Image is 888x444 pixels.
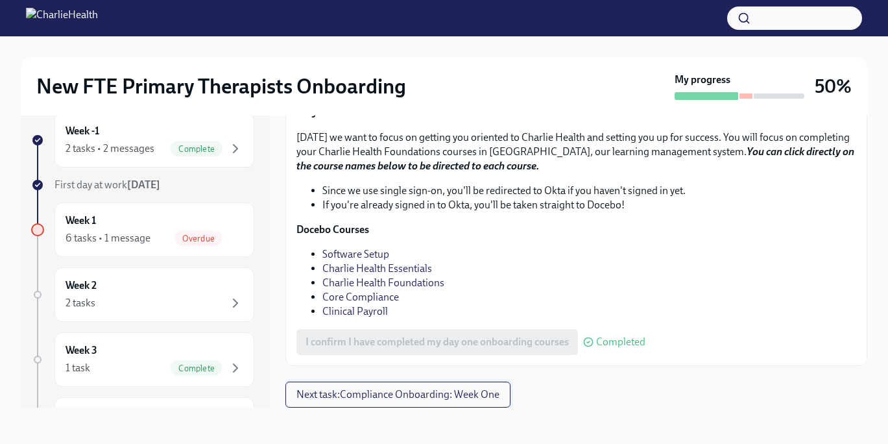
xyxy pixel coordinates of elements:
strong: My progress [675,73,730,87]
li: Since we use single sign-on, you'll be redirected to Okta if you haven't signed in yet. [322,184,856,198]
h6: Week 1 [66,214,96,228]
a: Clinical Payroll [322,305,388,317]
img: CharlieHealth [26,8,98,29]
a: Core Compliance [322,291,399,303]
h3: 50% [815,75,852,98]
span: Next task : Compliance Onboarding: Week One [296,388,499,401]
strong: [DATE] [127,179,160,191]
button: Next task:Compliance Onboarding: Week One [285,382,510,408]
span: Overdue [174,234,222,243]
span: Completed [596,337,645,347]
strong: Docebo Courses [296,223,369,236]
a: Week 31 taskComplete [31,332,254,387]
a: Charlie Health Foundations [322,277,444,289]
h2: New FTE Primary Therapists Onboarding [36,73,406,99]
li: If you're already signed in to Okta, you'll be taken straight to Docebo! [322,198,856,212]
p: [DATE] we want to focus on getting you oriented to Charlie Health and setting you up for success.... [296,130,856,173]
h6: Week -1 [66,124,99,138]
a: Week -12 tasks • 2 messagesComplete [31,113,254,167]
a: Week 22 tasks [31,267,254,322]
div: 2 tasks • 2 messages [66,142,154,156]
div: 1 task [66,361,90,375]
h6: Week 2 [66,278,97,293]
div: 2 tasks [66,296,95,310]
a: First day at work[DATE] [31,178,254,192]
div: 6 tasks • 1 message [66,231,150,245]
a: Software Setup [322,248,389,260]
span: Complete [171,364,222,373]
span: First day at work [54,179,160,191]
a: Charlie Health Essentials [322,262,432,275]
strong: You can click directly on the course names below to be directed to each course. [296,145,854,172]
h6: Week 3 [66,343,97,358]
span: Complete [171,144,222,154]
a: Week 16 tasks • 1 messageOverdue [31,203,254,257]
